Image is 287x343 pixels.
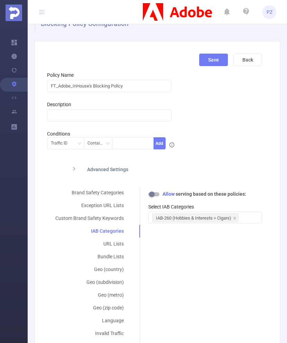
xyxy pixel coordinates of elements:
i: icon: info-circle [169,142,174,147]
div: IAB-260 (Hobbies & Interests > Cigars) [156,214,231,223]
i: icon: right [72,167,76,171]
div: icon: rightAdvanced Settings [66,161,195,176]
i: icon: down [106,141,110,146]
div: Language [47,314,132,327]
b: serving based on these policies: [176,191,246,197]
div: Invalid Traffic [47,327,132,340]
label: Conditions [47,131,70,137]
div: URL Lists [47,238,132,250]
button: Add [154,137,166,149]
button: Save [199,54,228,66]
i: icon: down [77,141,82,146]
label: Description [47,102,71,107]
div: Geo (zip code) [47,302,132,314]
div: Geo (subdivision) [47,276,132,289]
img: Protected Media [6,4,22,21]
i: icon: close [233,216,237,221]
div: Brand Safety Categories [47,186,132,199]
div: Exception URL Lists [47,199,132,212]
div: Geo (metro) [47,289,132,302]
span: PZ [267,5,272,19]
div: Geo (country) [47,263,132,276]
label: Policy Name [47,72,74,78]
b: Allow [161,191,176,197]
label: Select IAB Categories [148,204,194,210]
div: Custom Brand Safety Keywords [47,212,132,225]
div: Traffic ID [51,138,72,149]
button: Back [233,54,262,66]
div: Bundle Lists [47,250,132,263]
div: Contains [87,138,109,149]
div: IAB Categories [47,225,132,238]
